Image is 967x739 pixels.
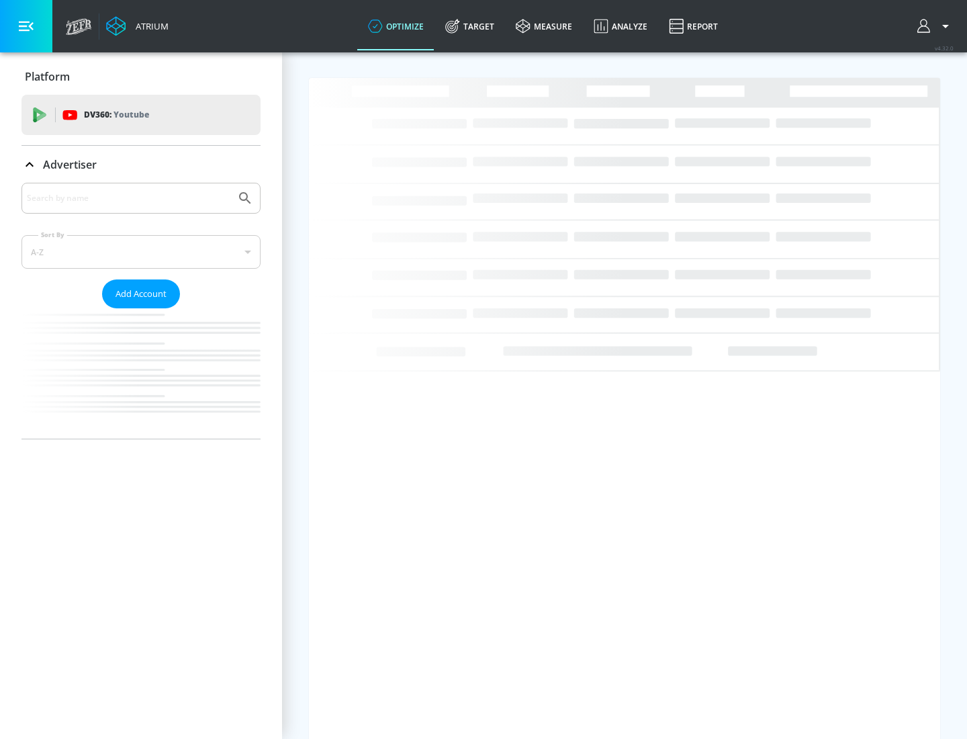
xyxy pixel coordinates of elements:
[116,286,167,302] span: Add Account
[357,2,434,50] a: optimize
[130,20,169,32] div: Atrium
[21,308,261,439] nav: list of Advertiser
[583,2,658,50] a: Analyze
[21,183,261,439] div: Advertiser
[505,2,583,50] a: measure
[102,279,180,308] button: Add Account
[21,146,261,183] div: Advertiser
[434,2,505,50] a: Target
[106,16,169,36] a: Atrium
[25,69,70,84] p: Platform
[935,44,954,52] span: v 4.32.0
[113,107,149,122] p: Youtube
[21,235,261,269] div: A-Z
[21,95,261,135] div: DV360: Youtube
[38,230,67,239] label: Sort By
[658,2,729,50] a: Report
[43,157,97,172] p: Advertiser
[21,58,261,95] div: Platform
[27,189,230,207] input: Search by name
[84,107,149,122] p: DV360:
